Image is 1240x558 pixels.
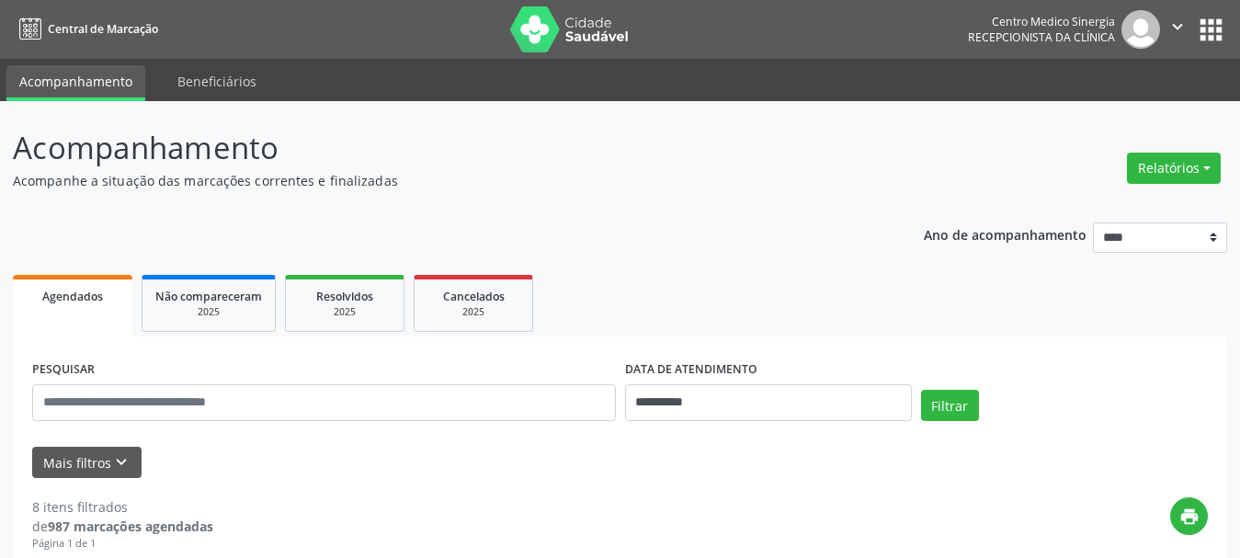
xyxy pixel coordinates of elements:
p: Ano de acompanhamento [924,222,1086,245]
button: Relatórios [1127,153,1221,184]
label: PESQUISAR [32,356,95,384]
i: print [1179,507,1200,527]
button: print [1170,497,1208,535]
button:  [1160,10,1195,49]
i:  [1167,17,1188,37]
div: 2025 [427,305,519,319]
span: Cancelados [443,289,505,304]
div: 8 itens filtrados [32,497,213,517]
div: 2025 [155,305,262,319]
a: Beneficiários [165,65,269,97]
button: Filtrar [921,390,979,421]
div: Página 1 de 1 [32,536,213,552]
span: Recepcionista da clínica [968,29,1115,45]
p: Acompanhamento [13,125,863,171]
div: 2025 [299,305,391,319]
span: Não compareceram [155,289,262,304]
span: Agendados [42,289,103,304]
p: Acompanhe a situação das marcações correntes e finalizadas [13,171,863,190]
button: apps [1195,14,1227,46]
span: Central de Marcação [48,21,158,37]
i: keyboard_arrow_down [111,452,131,473]
button: Mais filtroskeyboard_arrow_down [32,447,142,479]
div: de [32,517,213,536]
span: Resolvidos [316,289,373,304]
label: DATA DE ATENDIMENTO [625,356,757,384]
strong: 987 marcações agendadas [48,518,213,535]
a: Acompanhamento [6,65,145,101]
a: Central de Marcação [13,14,158,44]
div: Centro Medico Sinergia [968,14,1115,29]
img: img [1121,10,1160,49]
